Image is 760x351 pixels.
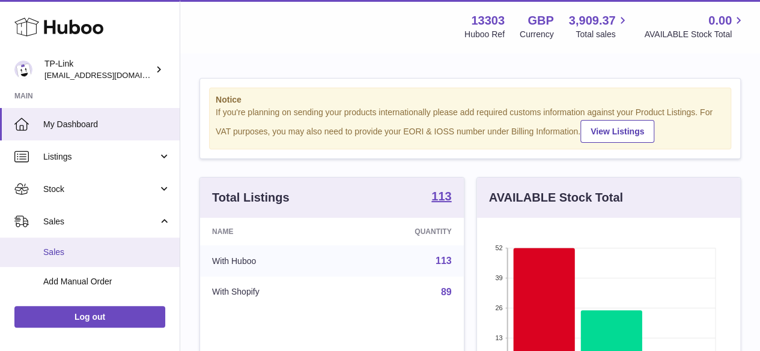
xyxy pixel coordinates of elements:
div: TP-Link [44,58,153,81]
strong: Notice [216,94,725,106]
span: Sales [43,216,158,227]
a: 3,909.37 Total sales [569,13,630,40]
td: With Shopify [200,277,342,308]
a: 113 [431,190,451,205]
span: 3,909.37 [569,13,616,29]
img: internalAdmin-13303@internal.huboo.com [14,61,32,79]
strong: 13303 [471,13,505,29]
span: Total sales [576,29,629,40]
div: Huboo Ref [464,29,505,40]
text: 26 [495,304,502,311]
span: Listings [43,151,158,163]
span: Sales [43,247,171,258]
span: My Dashboard [43,119,171,130]
span: AVAILABLE Stock Total [644,29,746,40]
a: View Listings [580,120,654,143]
text: 52 [495,244,502,251]
span: [EMAIL_ADDRESS][DOMAIN_NAME] [44,70,177,80]
span: Stock [43,184,158,195]
a: Log out [14,306,165,328]
h3: Total Listings [212,190,290,206]
a: 113 [436,256,452,266]
td: With Huboo [200,245,342,277]
strong: 113 [431,190,451,202]
text: 39 [495,274,502,281]
span: Add Manual Order [43,276,171,287]
th: Quantity [342,218,463,245]
strong: GBP [527,13,553,29]
h3: AVAILABLE Stock Total [489,190,623,206]
span: 0.00 [708,13,732,29]
text: 13 [495,334,502,341]
div: Currency [520,29,554,40]
div: If you're planning on sending your products internationally please add required customs informati... [216,107,725,143]
th: Name [200,218,342,245]
a: 0.00 AVAILABLE Stock Total [644,13,746,40]
a: 89 [441,287,452,297]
